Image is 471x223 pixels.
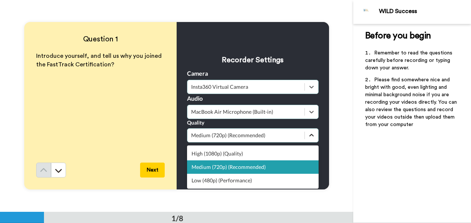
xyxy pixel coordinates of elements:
[140,163,165,178] button: Next
[365,77,458,127] span: Please find somewhere nice and bright with good, even lighting and minimal background noise if yo...
[357,3,375,21] img: Profile Image
[379,8,471,15] div: WILD Success
[365,50,454,70] span: Remember to read the questions carefully before recording or typing down your answer.
[191,83,301,91] div: Insta360 Virtual Camera
[187,69,208,78] label: Camera
[191,108,301,116] div: MacBook Air Microphone (Built-in)
[191,132,301,139] div: Medium (720p) (Recommended)
[187,160,319,174] div: Medium (720p) (Recommended)
[365,31,431,40] span: Before you begin
[187,119,204,126] label: Quality
[187,94,203,103] label: Audio
[36,53,163,67] span: Introduce yourself, and tell us why you joined the FastTrack Certification?
[36,34,165,44] h4: Question 1
[187,174,319,187] div: Low (480p) (Performance)
[187,147,319,160] div: High (1080p) (Quality)
[187,55,319,65] h3: Recorder Settings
